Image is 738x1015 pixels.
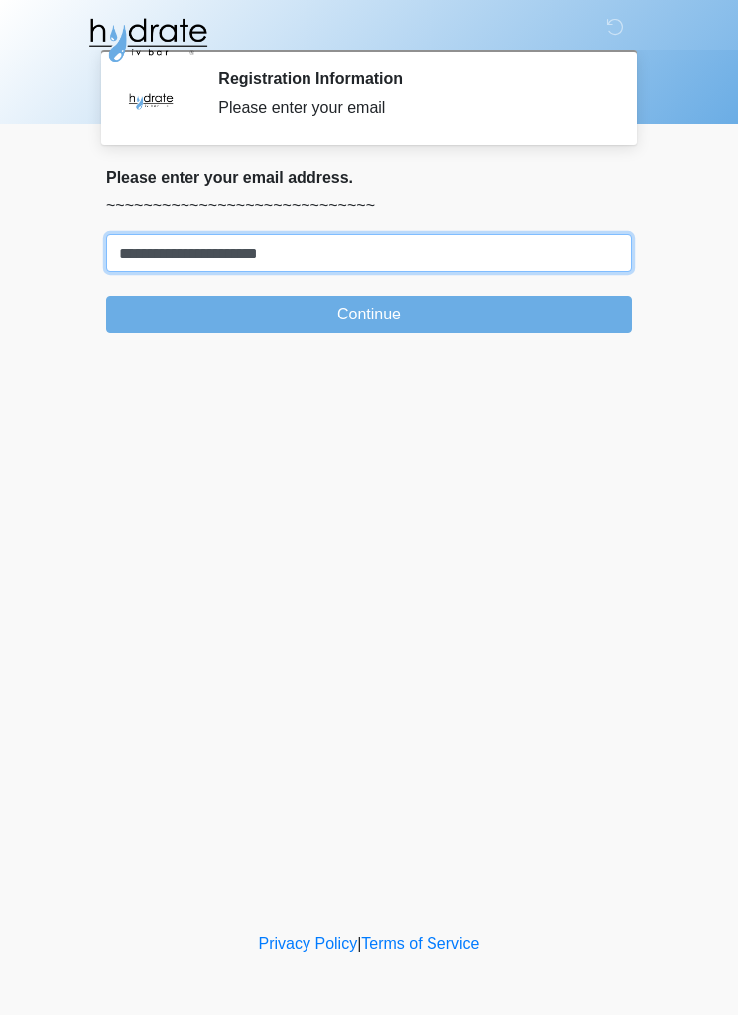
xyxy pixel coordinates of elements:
[106,168,632,187] h2: Please enter your email address.
[218,96,602,120] div: Please enter your email
[106,296,632,333] button: Continue
[106,194,632,218] p: ~~~~~~~~~~~~~~~~~~~~~~~~~~~~~
[259,935,358,952] a: Privacy Policy
[121,69,181,129] img: Agent Avatar
[86,15,209,64] img: Hydrate IV Bar - Glendale Logo
[361,935,479,952] a: Terms of Service
[357,935,361,952] a: |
